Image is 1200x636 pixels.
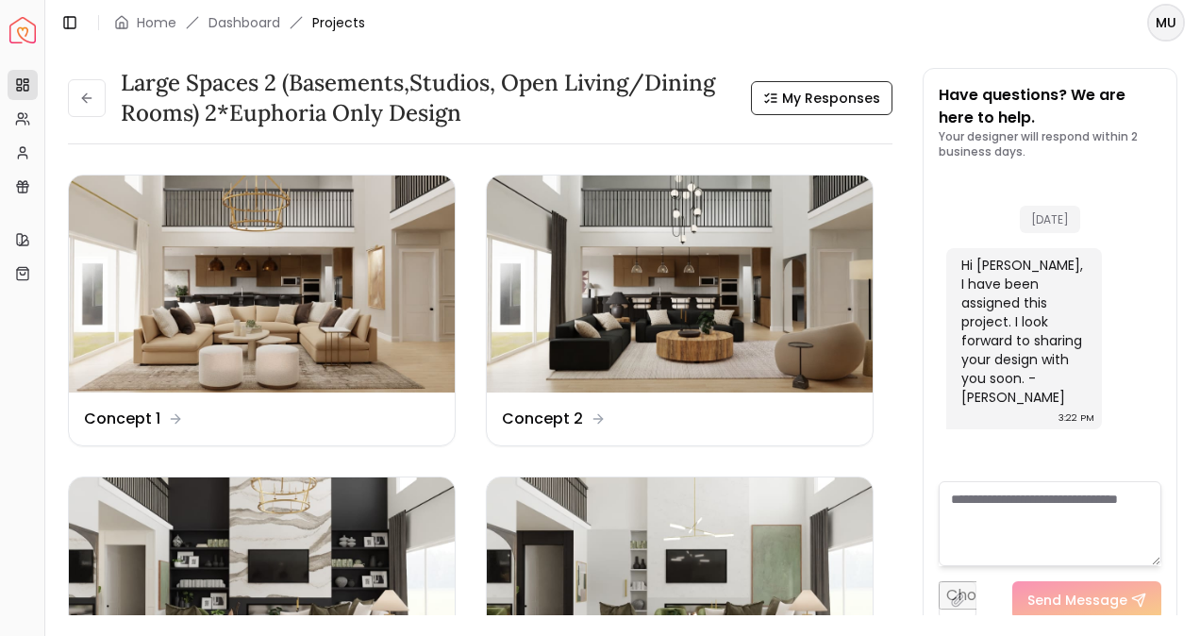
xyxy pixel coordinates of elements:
img: Spacejoy Logo [9,17,36,43]
a: Dashboard [208,13,280,32]
a: Concept 1Concept 1 [68,175,456,446]
h3: Large Spaces 2 (Basements,Studios, Open living/dining rooms) 2*Euphoria Only Design [121,68,736,128]
img: Concept 1 [69,176,455,393]
dd: Concept 2 [502,408,583,430]
img: Concept 2 [487,176,873,393]
div: 3:22 PM [1058,409,1094,427]
dd: Concept 1 [84,408,160,430]
a: Spacejoy [9,17,36,43]
button: MU [1147,4,1185,42]
nav: breadcrumb [114,13,365,32]
div: Hi [PERSON_NAME], I have been assigned this project. I look forward to sharing your design with y... [961,256,1083,407]
p: Your designer will respond within 2 business days. [939,129,1161,159]
span: Projects [312,13,365,32]
p: Have questions? We are here to help. [939,84,1161,129]
a: Concept 2Concept 2 [486,175,874,446]
span: [DATE] [1020,206,1080,233]
a: Home [137,13,176,32]
button: My Responses [751,81,892,115]
span: MU [1149,6,1183,40]
span: My Responses [782,89,880,108]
